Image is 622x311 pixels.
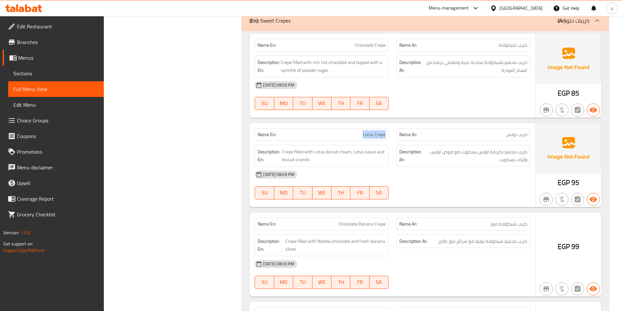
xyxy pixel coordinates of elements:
span: FR [353,188,367,197]
span: Upsell [17,179,99,187]
strong: Name En: [258,131,276,138]
div: Menu-management [429,4,469,12]
img: Ae5nvW7+0k+MAAAAAElFTkSuQmCC [536,123,601,174]
span: EGP [558,176,570,189]
button: Available [587,103,600,117]
p: Sweet Crepes [249,17,291,24]
span: Version: [3,228,19,237]
button: WE [312,186,331,199]
a: Sections [8,66,104,81]
span: Chocolate Banana Crepe [339,221,386,227]
strong: Description Ar: [399,237,427,245]
span: SA [372,188,386,197]
span: WE [315,188,329,197]
span: 95 [571,176,579,189]
strong: Name Ar: [399,131,417,138]
span: Promotions [17,148,99,156]
span: TU [296,188,310,197]
button: TH [331,97,350,110]
button: MO [274,97,293,110]
strong: Name Ar: [399,42,417,49]
span: y [611,5,613,12]
button: FR [350,97,369,110]
span: MO [277,188,291,197]
span: TH [334,99,348,108]
span: FR [353,277,367,287]
span: SA [372,277,386,287]
button: WE [312,97,331,110]
button: SA [370,276,389,289]
span: كريب شيكولاتة [499,42,527,49]
span: SA [372,99,386,108]
a: Grocery Checklist [3,207,104,222]
span: TH [334,277,348,287]
span: TH [334,188,348,197]
span: Choice Groups [17,117,99,124]
span: كريب محشو بكريمة لوتس بسكويت مع صوص لوتس وفُتات بسكويت [424,148,527,164]
span: Sections [13,70,99,77]
a: Support.OpsPlatform [3,246,45,255]
button: FR [350,186,369,199]
span: كريب شيكولاتة موز [490,221,527,227]
a: Menu disclaimer [3,160,104,175]
button: Purchased item [555,282,568,295]
button: Purchased item [555,193,568,206]
span: [DATE] 08:03 PM [261,261,297,267]
button: MO [274,186,293,199]
button: Available [587,282,600,295]
span: Crepe filled with rich hot chocolate and topped with a sprinkle of powder sugar. [281,58,386,74]
strong: Description Ar: [399,58,422,74]
span: 85 [571,87,579,100]
button: Not has choices [571,103,584,117]
strong: Name Ar: [399,221,417,227]
span: Coverage Report [17,195,99,203]
span: WE [315,277,329,287]
span: Branches [17,38,99,46]
span: Crepe filled with Nutella chocolate and fresh banana slices [285,237,386,253]
a: Upsell [3,175,104,191]
button: TU [293,276,312,289]
b: (En): [249,16,259,25]
button: WE [312,276,331,289]
span: Edit Restaurant [17,23,99,30]
span: Menu disclaimer [17,163,99,171]
strong: Description En: [258,148,280,164]
button: Not has choices [571,282,584,295]
button: TU [293,186,312,199]
div: [GEOGRAPHIC_DATA] [500,5,543,12]
span: Full Menu View [13,85,99,93]
span: Get support on: [3,240,33,248]
span: TU [296,99,310,108]
span: Menus [18,54,99,62]
button: Not branch specific item [540,103,553,117]
strong: Description En: [258,58,279,74]
span: Crepe filled with Lotus biscuit cream, Lotus sauce and biscuit crumbs [282,148,386,164]
a: Menus [3,50,104,66]
button: Available [587,193,600,206]
button: SU [255,276,274,289]
span: FR [353,99,367,108]
button: TU [293,97,312,110]
b: (Ar): [558,16,566,25]
button: SU [255,97,274,110]
span: Grocery Checklist [17,210,99,218]
span: SU [258,188,271,197]
span: كريب محشو شيكولاتة نوتيلا مع شرائح موز طازج [439,237,527,245]
button: Not has choices [571,193,584,206]
span: EGP [558,87,570,100]
span: SU [258,277,271,287]
a: Full Menu View [8,81,104,97]
span: [DATE] 08:03 PM [261,171,297,178]
button: Not branch specific item [540,193,553,206]
a: Edit Menu [8,97,104,113]
button: MO [274,276,293,289]
span: 1.0.0 [20,228,30,237]
a: Promotions [3,144,104,160]
span: [DATE] 08:03 PM [261,82,297,88]
span: Coupons [17,132,99,140]
span: كريب لوتس [506,131,527,138]
span: Lotus Crepe [363,131,386,138]
img: Ae5nvW7+0k+MAAAAAElFTkSuQmCC [536,34,601,85]
span: WE [315,99,329,108]
span: Chocolate Crepe [355,42,386,49]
